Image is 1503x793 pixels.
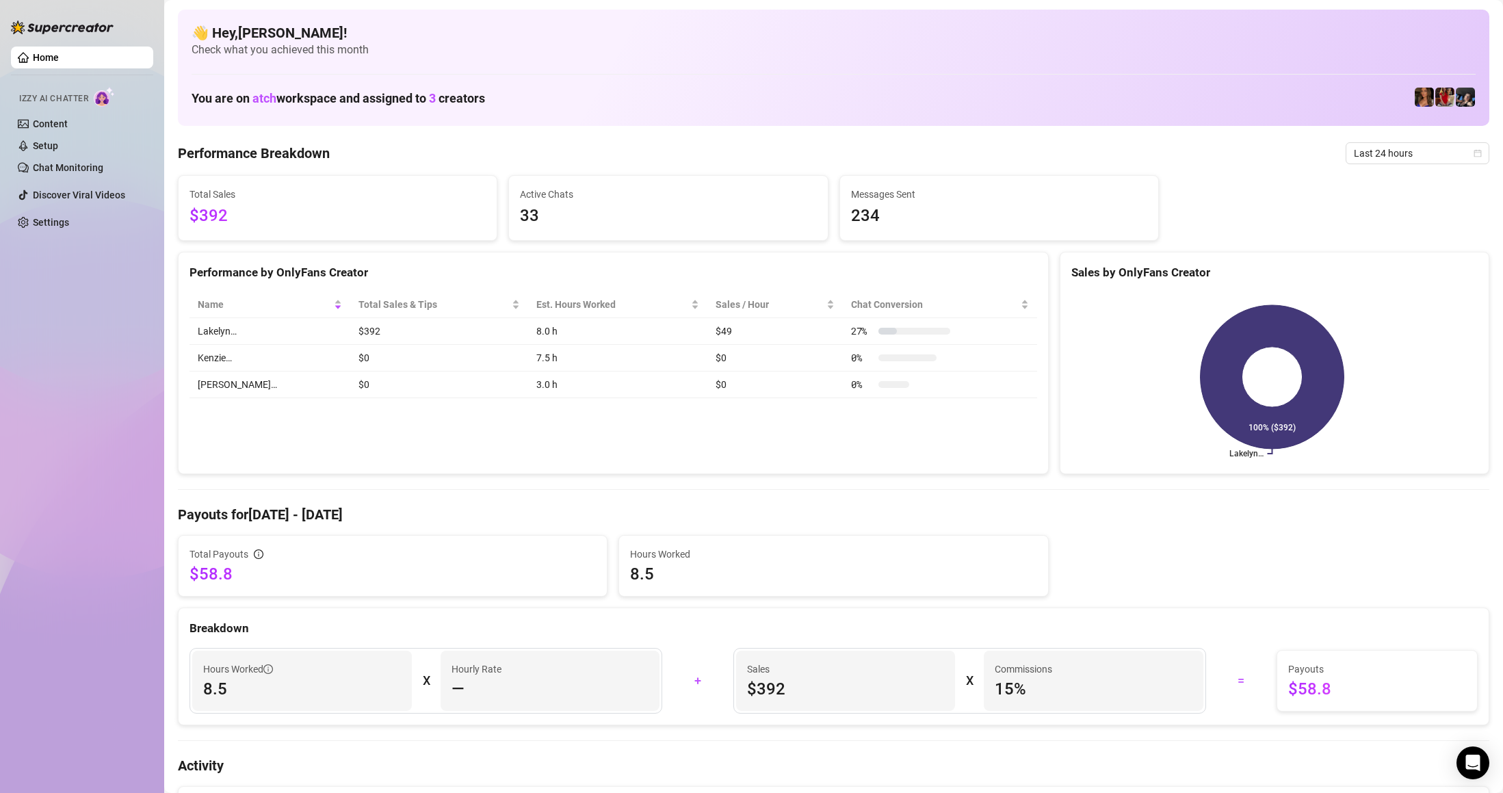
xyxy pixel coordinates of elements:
span: 0 % [851,350,873,365]
span: info-circle [254,549,263,559]
a: Setup [33,140,58,151]
span: info-circle [263,664,273,674]
span: $58.8 [1288,678,1466,700]
span: Total Sales [189,187,486,202]
td: $392 [350,318,528,345]
th: Total Sales & Tips [350,291,528,318]
img: Lakelyn [1456,88,1475,107]
text: Lakelyn… [1229,449,1263,458]
span: atch [252,91,276,105]
td: 8.0 h [528,318,707,345]
span: Messages Sent [851,187,1147,202]
h4: Payouts for [DATE] - [DATE] [178,505,1489,524]
span: — [452,678,465,700]
div: Open Intercom Messenger [1456,746,1489,779]
span: $58.8 [189,563,596,585]
span: 8.5 [203,678,401,700]
img: AI Chatter [94,87,115,107]
span: Chat Conversion [851,297,1018,312]
span: 8.5 [630,563,1036,585]
div: Breakdown [189,619,1478,638]
td: Lakelyn… [189,318,350,345]
td: 7.5 h [528,345,707,372]
span: Payouts [1288,662,1466,677]
span: 33 [520,203,816,229]
td: $0 [350,345,528,372]
span: Active Chats [520,187,816,202]
a: Chat Monitoring [33,162,103,173]
span: Hours Worked [203,662,273,677]
th: Chat Conversion [843,291,1037,318]
th: Sales / Hour [707,291,843,318]
span: Total Payouts [189,547,248,562]
article: Hourly Rate [452,662,501,677]
a: Settings [33,217,69,228]
span: 27 % [851,324,873,339]
span: Hours Worked [630,547,1036,562]
img: Caroline [1435,88,1454,107]
td: [PERSON_NAME]… [189,372,350,398]
div: Performance by OnlyFans Creator [189,263,1037,282]
span: Sales / Hour [716,297,824,312]
div: = [1214,670,1268,692]
span: Check what you achieved this month [192,42,1476,57]
span: Total Sales & Tips [358,297,509,312]
td: $0 [707,345,843,372]
div: Sales by OnlyFans Creator [1071,263,1478,282]
th: Name [189,291,350,318]
h1: You are on workspace and assigned to creators [192,91,485,106]
a: Discover Viral Videos [33,190,125,200]
span: 234 [851,203,1147,229]
td: 3.0 h [528,372,707,398]
span: 3 [429,91,436,105]
div: Est. Hours Worked [536,297,688,312]
h4: Activity [178,756,1489,775]
div: X [966,670,973,692]
img: logo-BBDzfeDw.svg [11,21,114,34]
td: $0 [707,372,843,398]
div: X [423,670,430,692]
span: 0 % [851,377,873,392]
td: $0 [350,372,528,398]
span: Izzy AI Chatter [19,92,88,105]
td: Kenzie… [189,345,350,372]
span: Last 24 hours [1354,143,1481,164]
span: calendar [1474,149,1482,157]
span: Sales [747,662,945,677]
h4: Performance Breakdown [178,144,330,163]
span: Name [198,297,331,312]
h4: 👋 Hey, [PERSON_NAME] ! [192,23,1476,42]
div: + [670,670,724,692]
img: Kenzie [1415,88,1434,107]
span: $392 [189,203,486,229]
a: Content [33,118,68,129]
td: $49 [707,318,843,345]
article: Commissions [995,662,1052,677]
a: Home [33,52,59,63]
span: 15 % [995,678,1192,700]
span: $392 [747,678,945,700]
